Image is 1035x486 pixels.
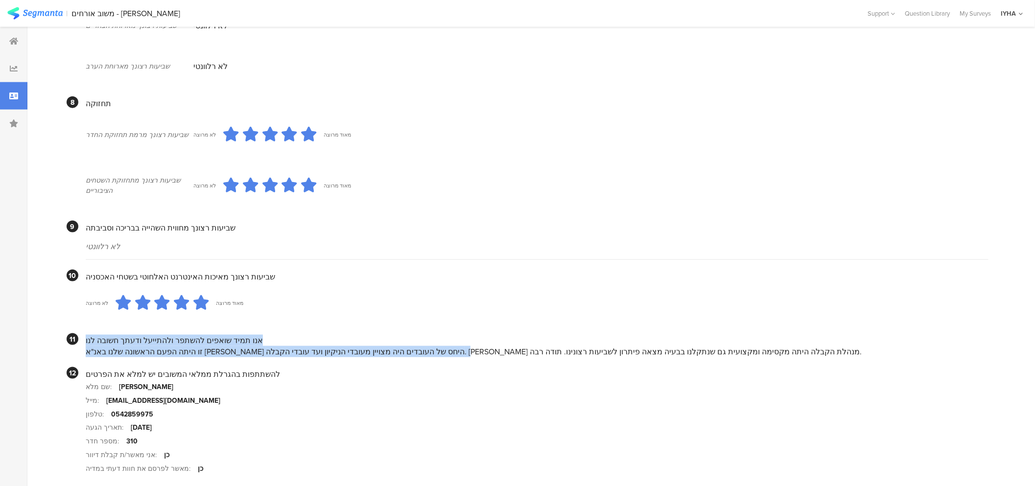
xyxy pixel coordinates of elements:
div: מאוד מרוצה [324,131,351,139]
div: כן [164,450,169,461]
div: 310 [126,437,138,447]
div: 8 [67,96,78,108]
div: IYHA [1001,9,1016,18]
div: 10 [67,270,78,281]
div: 12 [67,367,78,379]
section: לא רלוונטי [193,51,988,82]
div: לא רלוונטי [86,241,988,252]
div: 0542859975 [111,409,153,419]
div: שביעות רצונך מארוחת הערב [86,61,193,71]
div: מאוד מרוצה [324,182,351,189]
div: משוב אורחים - [PERSON_NAME] [72,9,181,18]
div: לא מרוצה [193,131,216,139]
div: 11 [67,333,78,345]
div: לא מרוצה [86,299,108,307]
div: שביעות רצונך מתחזוקת השטחים הציבוריים [86,175,193,196]
div: [DATE] [131,423,152,433]
div: להשתתפות בהגרלת ממלאי המשובים יש למלא את הפרטים [86,369,988,380]
div: שביעות רצונך מרמת תחזוקת החדר [86,130,193,140]
div: מספר חדר: [86,437,126,447]
div: [EMAIL_ADDRESS][DOMAIN_NAME] [106,395,220,406]
div: שביעות רצונך מאיכות האינטרנט האלחוטי בשטחי האכסניה [86,271,988,282]
div: Support [868,6,895,21]
div: שם מלא: [86,382,119,392]
a: Question Library [900,9,955,18]
div: טלפון: [86,409,111,419]
div: זו היתה הפעם הראשונה שלנו באנ"א [PERSON_NAME] היחס של העובדים היה מצויין מעובדי הניקיון ועד עובדי... [86,346,988,357]
a: My Surveys [955,9,996,18]
div: אנו תמיד שואפים להשתפר ולהתייעל ודעתך חשובה לנו [86,335,988,346]
div: 9 [67,221,78,232]
div: שביעות רצונך מחווית השהייה בבריכה וסביבתה [86,222,988,233]
div: כן [198,464,203,474]
div: אני מאשר/ת קבלת דיוור: [86,450,164,461]
div: תחזוקה [86,98,988,109]
div: מאשר לפרסם את חוות דעתי במדיה: [86,464,198,474]
img: segmanta logo [7,7,63,20]
div: תאריך הגעה: [86,423,131,433]
div: [PERSON_NAME] [119,382,173,392]
div: מייל: [86,395,106,406]
div: מאוד מרוצה [216,299,243,307]
div: | [67,8,68,19]
div: לא מרוצה [193,182,216,189]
